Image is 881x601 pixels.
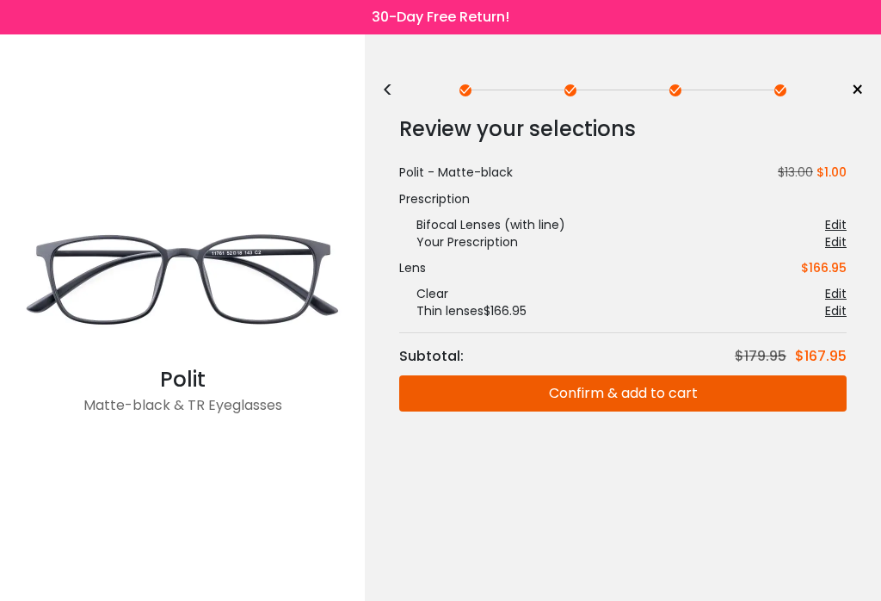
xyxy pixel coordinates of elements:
[851,77,864,103] span: ×
[10,395,354,430] div: Matte-black & TR Eyeglasses
[795,346,847,367] div: $167.95
[399,112,847,146] div: Review your selections
[838,77,864,103] a: ×
[399,259,426,276] div: Lens
[801,259,847,276] div: $166.95
[399,285,448,302] div: Clear
[825,285,847,302] div: Edit
[825,233,847,251] div: Edit
[10,364,354,395] div: Polit
[399,346,472,367] div: Subtotal:
[816,164,847,181] span: $1.00
[10,192,354,364] img: Matte-black Polit - TR Eyeglasses
[825,302,847,319] div: Edit
[399,375,847,412] button: Confirm & add to cart
[382,84,408,97] div: <
[771,164,813,181] span: $13.00
[399,216,565,233] div: Bifocal Lenses (with line)
[735,346,795,367] div: $179.95
[399,164,513,182] div: Polit - Matte-black
[399,302,527,319] div: Thin lenses $166.95
[399,190,847,208] div: Prescription
[399,233,518,251] div: Your Prescription
[825,216,847,233] div: Edit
